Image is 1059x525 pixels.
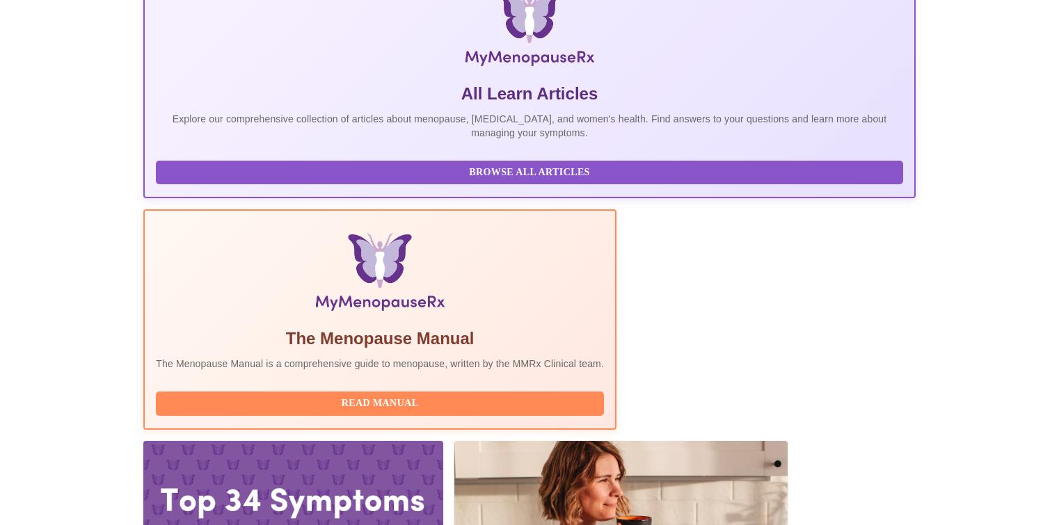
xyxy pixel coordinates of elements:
span: Browse All Articles [170,164,889,181]
button: Read Manual [156,391,604,416]
h5: The Menopause Manual [156,328,604,350]
img: Menopause Manual [227,233,532,316]
a: Browse All Articles [156,165,906,177]
button: Browse All Articles [156,161,902,185]
a: Read Manual [156,396,607,408]
span: Read Manual [170,395,590,412]
p: The Menopause Manual is a comprehensive guide to menopause, written by the MMRx Clinical team. [156,357,604,371]
h5: All Learn Articles [156,83,902,105]
p: Explore our comprehensive collection of articles about menopause, [MEDICAL_DATA], and women's hea... [156,112,902,140]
